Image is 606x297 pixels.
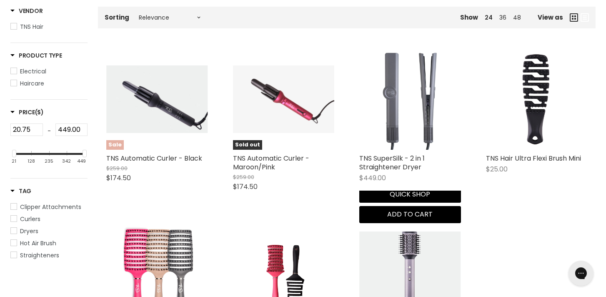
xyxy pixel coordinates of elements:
img: TNS Automatic Curler - Black [106,65,208,133]
img: TNS SuperSilk - 2 in 1 Straightener Dryer [359,48,461,150]
span: $259.00 [106,164,128,172]
input: Min Price [10,123,43,136]
a: Haircare [10,79,88,88]
a: Clipper Attachments [10,202,88,211]
h3: Vendor [10,7,43,15]
span: Price [10,108,44,116]
a: TNS Hair [10,22,88,31]
a: 36 [499,13,506,22]
h3: Product Type [10,51,62,60]
a: Dryers [10,227,88,236]
a: TNS Automatic Curler - Maroon/Pink [233,154,309,172]
a: 24 [485,13,493,22]
div: 21 [12,159,16,164]
button: Quick shop [359,186,461,203]
iframe: Gorgias live chat messenger [564,258,598,289]
h3: Tag [10,187,31,195]
span: Show [460,13,478,22]
button: Add to cart [359,206,461,223]
span: $174.50 [233,182,258,191]
span: Add to cart [387,209,433,219]
div: 235 [45,159,53,164]
a: Straighteners [10,251,88,260]
div: 128 [28,159,35,164]
span: $449.00 [359,173,386,183]
input: Max Price [55,123,88,136]
a: Curlers [10,214,88,224]
a: TNS Automatic Curler - Black [106,154,202,163]
span: Hot Air Brush [20,239,56,247]
span: ($) [35,108,44,116]
a: 48 [513,13,521,22]
a: TNS SuperSilk - 2 in 1 Straightener Dryer [359,154,425,172]
div: - [43,123,55,138]
span: Straighteners [20,251,59,259]
h3: Price($) [10,108,44,116]
a: TNS Automatic Curler - Maroon/PinkSold out [233,48,335,150]
span: Haircare [20,79,44,88]
a: TNS Hair Ultra Flexi Brush Mini [486,154,581,163]
span: $174.50 [106,173,131,183]
span: Curlers [20,215,40,223]
a: TNS Automatic Curler - BlackSale [106,48,208,150]
span: View as [538,14,563,21]
span: $25.00 [486,164,508,174]
span: Sold out [233,140,262,150]
span: Dryers [20,227,38,235]
span: $259.00 [233,173,254,181]
label: Sorting [105,14,129,21]
img: TNS Automatic Curler - Maroon/Pink [233,65,335,133]
span: Sale [106,140,124,150]
a: Electrical [10,67,88,76]
div: 342 [62,159,71,164]
span: TNS Hair [20,23,43,31]
img: TNS Hair Ultra Flexi Brush Mini [486,48,588,150]
a: Hot Air Brush [10,239,88,248]
div: 449 [77,159,86,164]
span: Clipper Attachments [20,203,81,211]
span: Electrical [20,67,46,76]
